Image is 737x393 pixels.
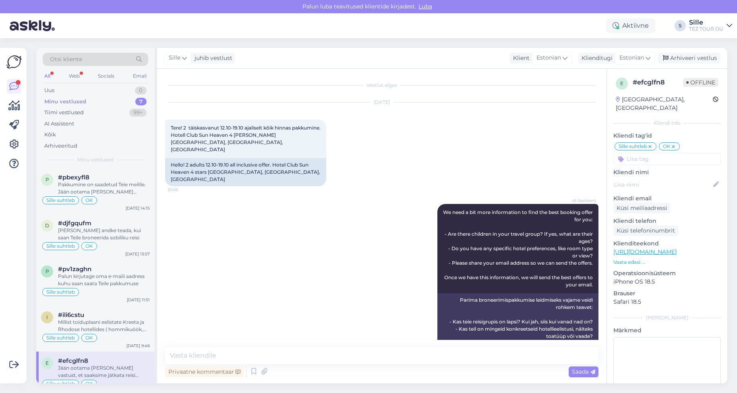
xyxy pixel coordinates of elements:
[46,335,75,340] span: Sille suhtleb
[613,217,721,225] p: Kliendi telefon
[165,99,598,106] div: [DATE]
[58,311,84,319] span: #ili6cstu
[126,343,150,349] div: [DATE] 9:46
[536,53,561,62] span: Estonian
[169,53,180,62] span: Sille
[44,131,56,139] div: Kõik
[46,244,75,249] span: Sille suhtleb
[43,71,52,81] div: All
[689,19,723,26] div: Sille
[416,3,435,10] span: Luba
[58,265,91,273] span: #pv1zaghn
[613,225,678,236] div: Küsi telefoninumbrit
[58,220,91,227] span: #djfgqufm
[50,55,82,64] span: Otsi kliente
[614,180,712,189] input: Lisa nimi
[613,259,721,266] p: Vaata edasi ...
[613,153,721,165] input: Lisa tag
[165,158,326,186] div: Hello! 2 adults 12.10-19.10 all inclusive offer. Hotel Club Sun Heaven 4 stars [GEOGRAPHIC_DATA],...
[135,98,147,106] div: 7
[613,298,721,306] p: Safari 18.5
[58,273,150,287] div: Palun kirjutage oma e-maili aadress kuhu saan saata Teile pakkumuse
[165,366,244,377] div: Privaatne kommentaar
[437,293,598,379] div: Parima broneerimispakkumise leidmiseks vajame veidi rohkem teavet: - Kas teie reisigrupis on laps...
[606,19,655,33] div: Aktiivne
[613,314,721,321] div: [PERSON_NAME]
[46,381,75,386] span: Sille suhtleb
[45,222,49,228] span: d
[58,174,89,181] span: #pbexyfl8
[683,78,718,87] span: Offline
[85,244,93,249] span: OK
[46,198,75,203] span: Sille suhtleb
[44,109,84,117] div: Tiimi vestlused
[58,319,150,333] div: Millist toiduplaani eelistate Kreeta ja Rhodose hotellides ( hommikuöök, hommiku-ja õhtusöök või ...
[135,86,147,95] div: 0
[443,209,594,288] span: We need a bit more information to find the best booking offer for you: - Are there children in yo...
[46,360,49,366] span: e
[85,335,93,340] span: OK
[689,19,732,32] a: SilleTEZ TOUR OÜ
[58,227,150,241] div: [PERSON_NAME] andke teada, kui saan Teile broneerida sobiliku reisi
[127,297,150,303] div: [DATE] 11:51
[658,53,720,64] div: Arhiveeri vestlus
[616,95,713,112] div: [GEOGRAPHIC_DATA], [GEOGRAPHIC_DATA]
[131,71,148,81] div: Email
[633,78,683,87] div: # efcglfn8
[613,239,721,248] p: Klienditeekond
[689,26,723,32] div: TEZ TOUR OÜ
[58,181,150,195] div: Pakkumine on saadetud Teie meilile. Jään ootama [PERSON_NAME] vastust Teie andmeid broneerimiseks
[191,54,232,62] div: juhib vestlust
[129,109,147,117] div: 99+
[58,364,150,379] div: Jään ootama [PERSON_NAME] vastust, et saaksime jätkata reisi planeerimisega.
[613,168,721,177] p: Kliendi nimi
[67,71,81,81] div: Web
[125,251,150,257] div: [DATE] 13:57
[613,203,671,214] div: Küsi meiliaadressi
[510,54,530,62] div: Klient
[572,368,595,375] span: Saada
[675,20,686,31] div: S
[126,205,150,211] div: [DATE] 14:15
[613,248,677,255] a: [URL][DOMAIN_NAME]
[46,290,75,294] span: Sille suhtleb
[613,269,721,278] p: Operatsioonisüsteem
[171,125,322,152] span: Tere! 2 täiskasvanut 12.10-19.10 ajaliselt kõik hinnas pakkumine. Hotell Club Sun Heaven 4 [PERSO...
[168,187,198,193] span: 21:48
[46,268,49,274] span: p
[165,82,598,89] div: Vestlus algas
[613,194,721,203] p: Kliendi email
[58,357,88,364] span: #efcglfn8
[85,381,93,386] span: OK
[6,54,22,70] img: Askly Logo
[619,144,647,149] span: Sille suhtleb
[613,289,721,298] p: Brauser
[613,119,721,127] div: Kliendi info
[620,80,623,86] span: e
[578,54,613,62] div: Klienditugi
[44,86,54,95] div: Uus
[663,144,671,149] span: OK
[96,71,116,81] div: Socials
[46,177,49,183] span: p
[613,278,721,286] p: iPhone OS 18.5
[46,314,48,320] span: i
[566,198,596,204] span: AI Assistent
[619,53,644,62] span: Estonian
[613,132,721,140] p: Kliendi tag'id
[44,142,77,150] div: Arhiveeritud
[77,156,114,163] span: Minu vestlused
[613,326,721,335] p: Märkmed
[44,98,86,106] div: Minu vestlused
[44,120,74,128] div: AI Assistent
[85,198,93,203] span: OK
